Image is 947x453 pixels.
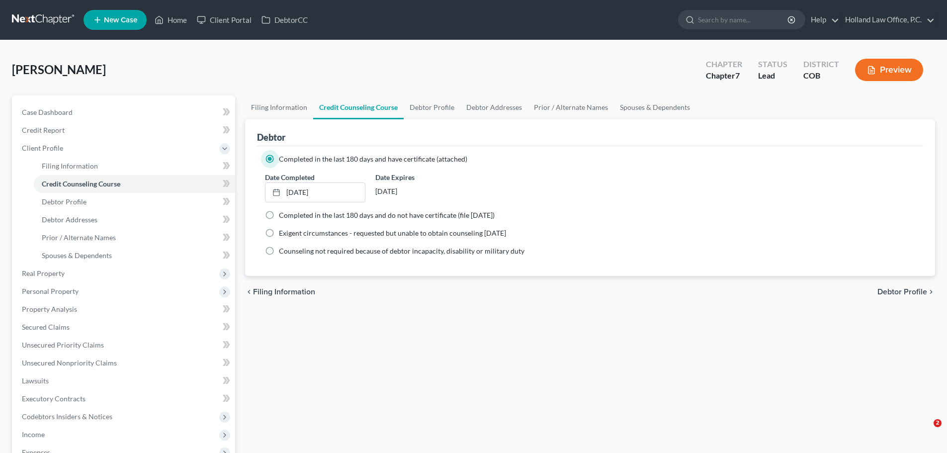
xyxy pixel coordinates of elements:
div: [DATE] [375,182,475,200]
span: Counseling not required because of debtor incapacity, disability or military duty [279,247,524,255]
span: Personal Property [22,287,79,295]
a: Debtor Profile [404,95,460,119]
a: Filing Information [34,157,235,175]
span: Completed in the last 180 days and have certificate (attached) [279,155,467,163]
span: Debtor Profile [877,288,927,296]
iframe: Intercom live chat [913,419,937,443]
span: Executory Contracts [22,394,86,403]
a: Spouses & Dependents [614,95,696,119]
div: Chapter [706,59,742,70]
span: Completed in the last 180 days and do not have certificate (file [DATE]) [279,211,495,219]
a: Secured Claims [14,318,235,336]
a: Filing Information [245,95,313,119]
span: New Case [104,16,137,24]
div: District [803,59,839,70]
span: Credit Report [22,126,65,134]
span: Filing Information [253,288,315,296]
span: Filing Information [42,162,98,170]
a: Credit Counseling Course [313,95,404,119]
a: Prior / Alternate Names [528,95,614,119]
a: Executory Contracts [14,390,235,408]
a: Help [806,11,839,29]
span: 2 [934,419,942,427]
span: [PERSON_NAME] [12,62,106,77]
div: Status [758,59,787,70]
span: Spouses & Dependents [42,251,112,260]
a: Debtor Profile [34,193,235,211]
a: Client Portal [192,11,257,29]
button: chevron_left Filing Information [245,288,315,296]
a: Unsecured Nonpriority Claims [14,354,235,372]
span: Client Profile [22,144,63,152]
a: Holland Law Office, P.C. [840,11,935,29]
button: Preview [855,59,923,81]
span: Income [22,430,45,439]
a: Property Analysis [14,300,235,318]
span: Secured Claims [22,323,70,331]
span: Lawsuits [22,376,49,385]
span: Exigent circumstances - requested but unable to obtain counseling [DATE] [279,229,506,237]
a: DebtorCC [257,11,313,29]
a: Prior / Alternate Names [34,229,235,247]
span: Property Analysis [22,305,77,313]
div: COB [803,70,839,82]
span: Prior / Alternate Names [42,233,116,242]
div: Debtor [257,131,285,143]
a: Debtor Addresses [34,211,235,229]
div: Chapter [706,70,742,82]
a: Debtor Addresses [460,95,528,119]
i: chevron_left [245,288,253,296]
span: Codebtors Insiders & Notices [22,412,112,421]
a: [DATE] [265,183,364,202]
a: Case Dashboard [14,103,235,121]
label: Date Expires [375,172,475,182]
span: Unsecured Priority Claims [22,341,104,349]
span: Case Dashboard [22,108,73,116]
button: Debtor Profile chevron_right [877,288,935,296]
span: Unsecured Nonpriority Claims [22,359,117,367]
label: Date Completed [265,172,315,182]
div: Lead [758,70,787,82]
span: 7 [735,71,740,80]
a: Home [150,11,192,29]
span: Debtor Addresses [42,215,97,224]
a: Spouses & Dependents [34,247,235,265]
span: Credit Counseling Course [42,180,120,188]
input: Search by name... [698,10,789,29]
a: Lawsuits [14,372,235,390]
a: Credit Counseling Course [34,175,235,193]
i: chevron_right [927,288,935,296]
span: Real Property [22,269,65,277]
a: Unsecured Priority Claims [14,336,235,354]
span: Debtor Profile [42,197,86,206]
a: Credit Report [14,121,235,139]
